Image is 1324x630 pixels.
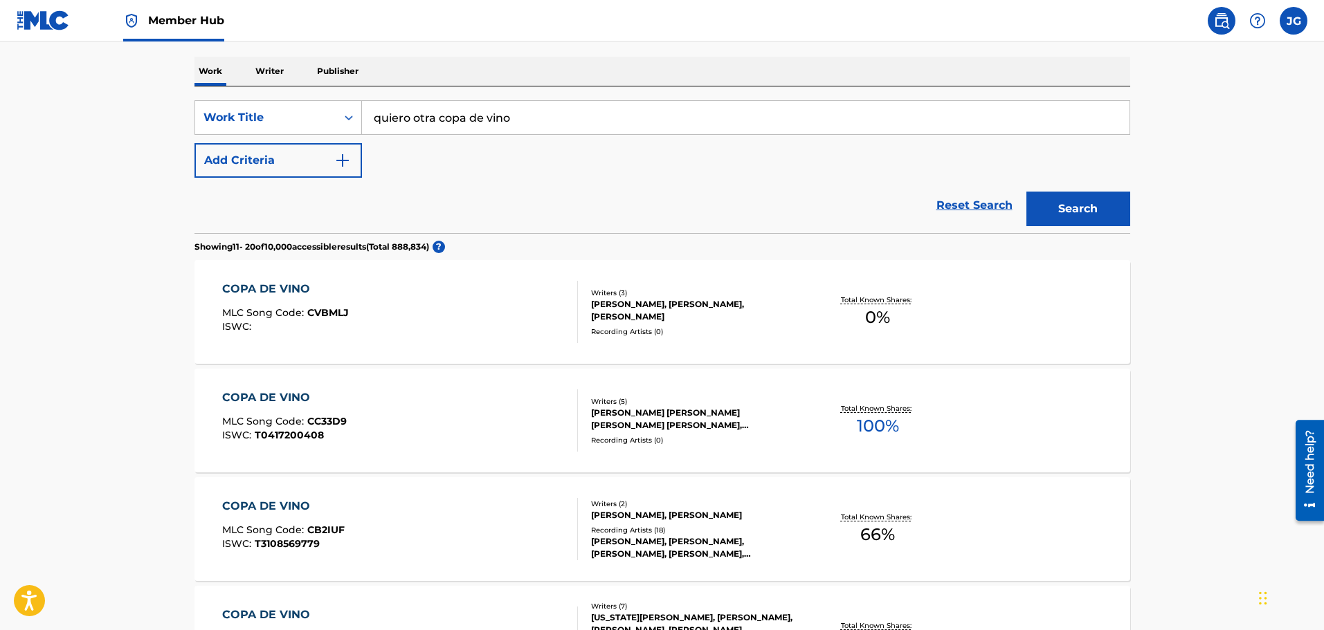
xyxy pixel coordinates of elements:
[1259,577,1267,619] div: Drag
[148,12,224,28] span: Member Hub
[307,306,349,319] span: CVBMLJ
[591,509,800,521] div: [PERSON_NAME], [PERSON_NAME]
[591,396,800,407] div: Writers ( 5 )
[841,295,915,305] p: Total Known Shares:
[194,369,1130,472] a: COPA DE VINOMLC Song Code:CC33D9ISWC:T0417200408Writers (5)[PERSON_NAME] [PERSON_NAME] [PERSON_NA...
[307,415,347,427] span: CC33D9
[222,281,349,297] div: COPA DE VINO
[841,403,915,414] p: Total Known Shares:
[17,10,70,30] img: MLC Logo
[1213,12,1230,29] img: search
[1285,414,1324,526] iframe: Resource Center
[222,415,307,427] span: MLC Song Code :
[222,498,345,515] div: COPA DE VINO
[1255,564,1324,630] iframe: Chat Widget
[255,537,320,550] span: T3108569779
[1026,192,1130,226] button: Search
[591,601,800,611] div: Writers ( 7 )
[194,100,1130,233] form: Search Form
[203,109,328,126] div: Work Title
[1249,12,1266,29] img: help
[123,12,140,29] img: Top Rightsholder
[222,429,255,441] span: ISWC :
[222,389,347,406] div: COPA DE VINO
[860,522,895,547] span: 66 %
[591,499,800,509] div: Writers ( 2 )
[591,525,800,535] div: Recording Artists ( 18 )
[865,305,890,330] span: 0 %
[194,143,362,178] button: Add Criteria
[591,298,800,323] div: [PERSON_NAME], [PERSON_NAME], [PERSON_NAME]
[222,606,345,623] div: COPA DE VINO
[334,152,351,169] img: 9d2ae6d4665cec9f34b9.svg
[1244,7,1271,35] div: Help
[313,57,363,86] p: Publisher
[591,535,800,560] div: [PERSON_NAME], [PERSON_NAME], [PERSON_NAME], [PERSON_NAME], [PERSON_NAME]
[251,57,288,86] p: Writer
[194,241,429,253] p: Showing 11 - 20 of 10,000 accessible results (Total 888,834 )
[929,190,1019,221] a: Reset Search
[255,429,324,441] span: T0417200408
[591,435,800,445] div: Recording Artists ( 0 )
[222,524,307,536] span: MLC Song Code :
[222,306,307,319] span: MLC Song Code :
[591,407,800,432] div: [PERSON_NAME] [PERSON_NAME] [PERSON_NAME] [PERSON_NAME], [PERSON_NAME], [PERSON_NAME]
[591,288,800,298] div: Writers ( 3 )
[857,414,899,438] span: 100 %
[222,320,255,333] span: ISWC :
[307,524,345,536] span: CB2IUF
[222,537,255,550] span: ISWC :
[1208,7,1235,35] a: Public Search
[591,326,800,337] div: Recording Artists ( 0 )
[194,57,226,86] p: Work
[1280,7,1307,35] div: User Menu
[433,241,445,253] span: ?
[194,260,1130,364] a: COPA DE VINOMLC Song Code:CVBMLJISWC:Writers (3)[PERSON_NAME], [PERSON_NAME], [PERSON_NAME]Record...
[194,477,1130,581] a: COPA DE VINOMLC Song Code:CB2IUFISWC:T3108569779Writers (2)[PERSON_NAME], [PERSON_NAME]Recording ...
[841,512,915,522] p: Total Known Shares:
